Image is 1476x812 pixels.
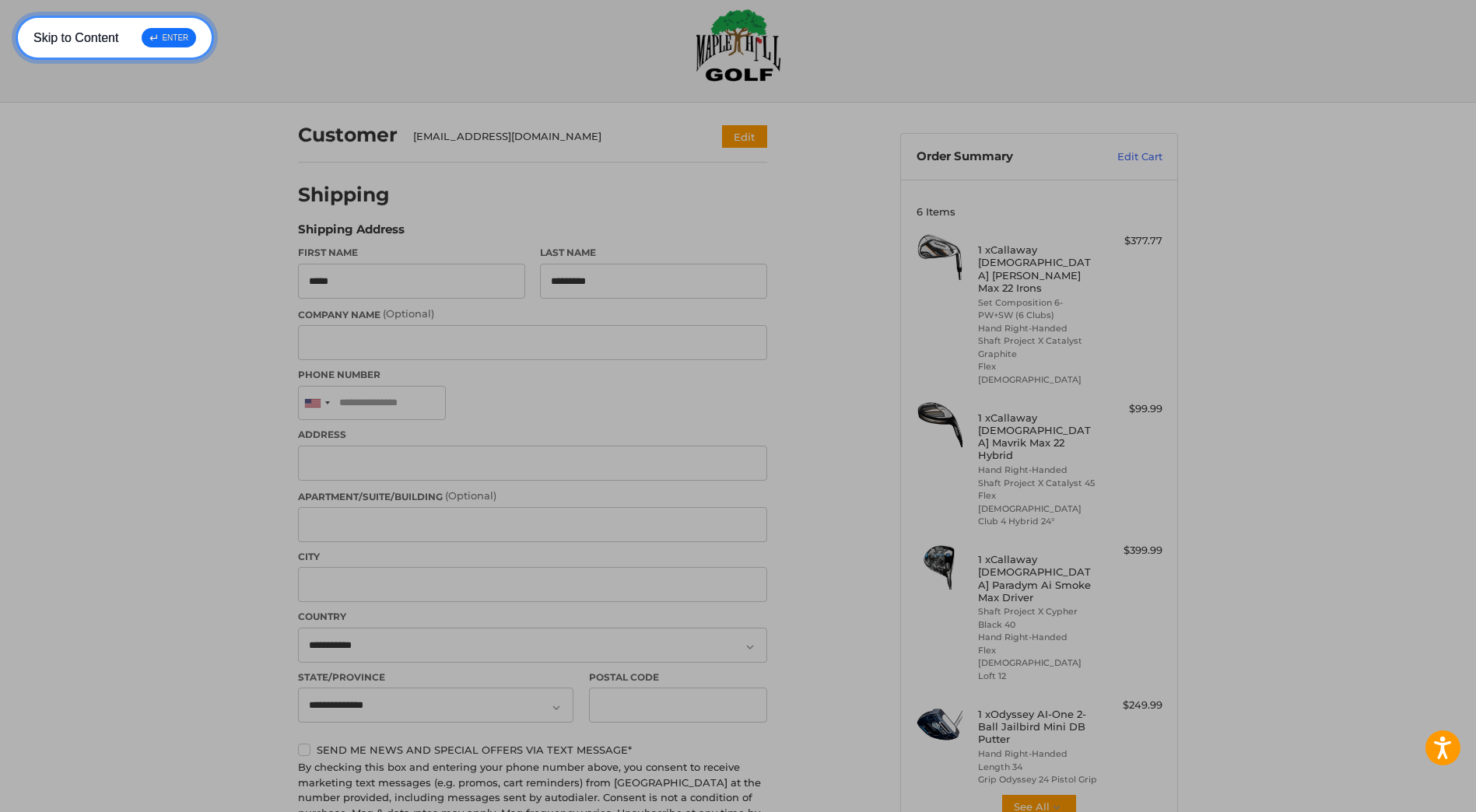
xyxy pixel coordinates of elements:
small: (Optional) [383,307,434,320]
li: Length 34 [978,761,1097,774]
small: (Optional) [445,489,496,502]
li: Shaft Project X Catalyst 45 [978,477,1097,490]
li: Shaft Project X Catalyst Graphite [978,334,1097,360]
label: City [298,550,767,564]
label: State/Province [298,670,573,684]
label: Send me news and special offers via text message* [298,744,767,756]
label: Country [298,610,767,624]
div: $99.99 [1101,401,1162,417]
label: Phone Number [298,368,767,382]
h4: 1 x Odyssey AI-One 2-Ball Jailbird Mini DB Putter [978,708,1097,746]
li: Club 4 Hybrid 24° [978,515,1097,528]
h2: Customer [298,123,398,147]
img: Maple Hill Golf [696,9,781,82]
li: Shaft Project X Cypher Black 40 [978,605,1097,631]
button: Edit [722,125,767,148]
label: Apartment/Suite/Building [298,488,767,504]
li: Flex [DEMOGRAPHIC_DATA] [978,360,1097,386]
li: Flex [DEMOGRAPHIC_DATA] [978,644,1097,670]
label: Address [298,428,767,442]
h4: 1 x Callaway [DEMOGRAPHIC_DATA] Mavrik Max 22 Hybrid [978,411,1097,462]
li: Loft 12 [978,670,1097,683]
div: [EMAIL_ADDRESS][DOMAIN_NAME] [413,129,692,145]
a: Edit Cart [1084,149,1162,165]
li: Hand Right-Handed [978,464,1097,477]
li: Hand Right-Handed [978,631,1097,644]
li: Flex [DEMOGRAPHIC_DATA] [978,489,1097,515]
h3: 6 Items [917,205,1162,218]
div: United States: +1 [299,387,335,420]
label: Postal Code [589,670,768,684]
label: First Name [298,246,525,260]
label: Last Name [540,246,767,260]
legend: Shipping Address [298,221,405,246]
li: Hand Right-Handed [978,322,1097,335]
div: $249.99 [1101,698,1162,713]
h3: Order Summary [917,149,1084,165]
li: Hand Right-Handed [978,747,1097,761]
li: Set Composition 6-PW+SW (6 Clubs) [978,296,1097,322]
li: Grip Odyssey 24 Pistol Grip [978,773,1097,786]
h4: 1 x Callaway [DEMOGRAPHIC_DATA] Paradym Ai Smoke Max Driver [978,553,1097,604]
div: $399.99 [1101,543,1162,558]
h4: 1 x Callaway [DEMOGRAPHIC_DATA] [PERSON_NAME] Max 22 Irons [978,243,1097,294]
div: $377.77 [1101,233,1162,249]
label: Company Name [298,306,767,322]
h2: Shipping [298,183,390,207]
